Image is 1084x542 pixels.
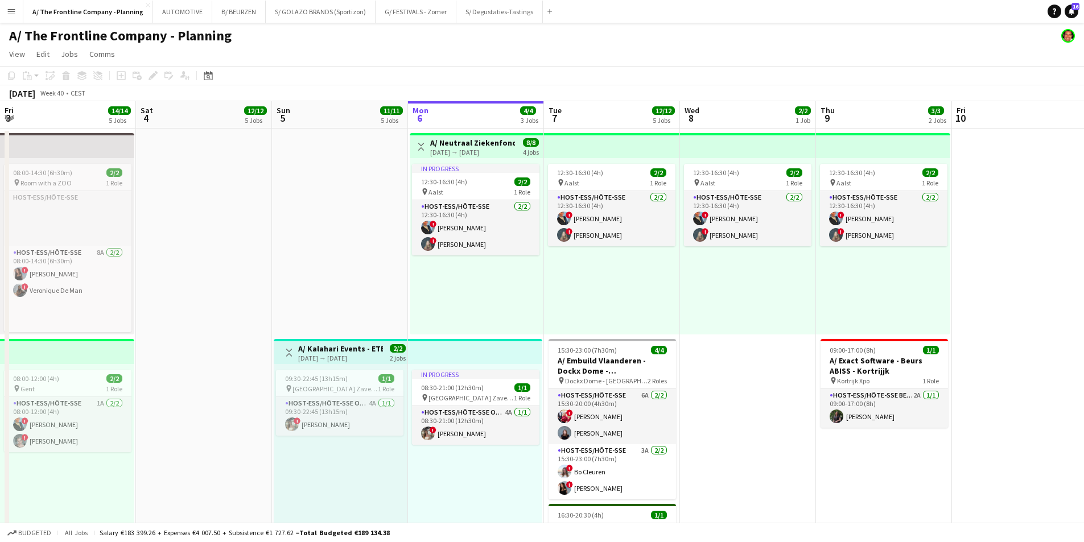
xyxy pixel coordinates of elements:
[4,370,131,452] div: 08:00-12:00 (4h)2/2 Gent1 RoleHost-ess/Hôte-sse1A2/208:00-12:00 (4h)![PERSON_NAME]![PERSON_NAME]
[63,528,90,537] span: All jobs
[412,200,539,255] app-card-role: Host-ess/Hôte-sse2/212:30-16:30 (4h)![PERSON_NAME]![PERSON_NAME]
[547,111,562,125] span: 7
[412,164,539,173] div: In progress
[61,49,78,59] span: Jobs
[56,47,83,61] a: Jobs
[106,179,122,187] span: 1 Role
[276,370,403,436] app-job-card: 09:30-22:45 (13h15m)1/1 [GEOGRAPHIC_DATA] Zaventem1 RoleHost-ess/Hôte-sse Onthaal-Accueill4A1/109...
[376,1,456,23] button: G/ FESTIVALS - Zomer
[9,88,35,99] div: [DATE]
[566,228,572,235] span: !
[4,164,131,332] app-job-card: 08:00-14:30 (6h30m)2/2 Room with a ZOO1 RoleHost-ess/Hôte-sseHost-ess/Hôte-sse8A2/208:00-14:30 (6...
[4,191,131,246] app-card-role-placeholder: Host-ess/Hôte-sse
[3,111,14,125] span: 3
[381,116,402,125] div: 5 Jobs
[141,105,153,115] span: Sat
[648,376,667,385] span: 2 Roles
[1061,29,1075,43] app-user-avatar: Peter Desart
[651,511,667,519] span: 1/1
[285,374,348,383] span: 09:30-22:45 (13h15m)
[108,106,131,115] span: 14/14
[421,383,484,392] span: 08:30-21:00 (12h30m)
[100,528,390,537] div: Salary €183 399.26 + Expenses €4 007.50 + Subsistence €1 727.62 =
[294,417,300,424] span: !
[549,339,676,499] app-job-card: 15:30-23:00 (7h30m)4/4A/ Embuild Vlaanderen - Dockx Dome - [GEOGRAPHIC_DATA] Dockx Dome - [GEOGRA...
[558,511,604,519] span: 16:30-20:30 (4h)
[266,1,376,23] button: S/ GOLAZO BRANDS (Sportizon)
[390,344,406,353] span: 2/2
[684,191,811,246] app-card-role: Host-ess/Hôte-sse2/212:30-16:30 (4h)![PERSON_NAME]![PERSON_NAME]
[820,164,947,246] app-job-card: 12:30-16:30 (4h)2/2 Aalst1 RoleHost-ess/Hôte-sse2/212:30-16:30 (4h)![PERSON_NAME]![PERSON_NAME]
[13,374,59,383] span: 08:00-12:00 (4h)
[838,212,844,218] span: !
[928,106,944,115] span: 3/3
[650,179,666,187] span: 1 Role
[22,267,28,274] span: !
[702,212,708,218] span: !
[106,384,122,393] span: 1 Role
[683,111,699,125] span: 8
[652,106,675,115] span: 12/12
[549,444,676,499] app-card-role: Host-ess/Hôte-sse3A2/215:30-23:00 (7h30m)!Bo Cleuren![PERSON_NAME]
[411,111,428,125] span: 6
[549,389,676,444] app-card-role: Host-ess/Hôte-sse6A2/215:30-20:00 (4h30m)![PERSON_NAME][PERSON_NAME]
[298,354,383,362] div: [DATE] → [DATE]
[838,228,844,235] span: !
[390,353,406,362] div: 2 jobs
[786,179,802,187] span: 1 Role
[520,106,536,115] span: 4/4
[821,355,948,376] h3: A/ Exact Software - Beurs ABISS - Kortrijjk
[109,116,130,125] div: 5 Jobs
[430,427,436,433] span: !
[428,188,443,196] span: Aalst
[38,89,66,97] span: Week 40
[514,383,530,392] span: 1/1
[566,465,573,471] span: !
[378,374,394,383] span: 1/1
[412,370,539,445] app-job-card: In progress08:30-21:00 (12h30m)1/1 [GEOGRAPHIC_DATA] Zaventem1 RoleHost-ess/Hôte-sse Onthaal-Accu...
[836,179,851,187] span: Aalst
[299,528,390,537] span: Total Budgeted €189 134.38
[564,179,579,187] span: Aalst
[20,384,35,393] span: Gent
[430,237,436,244] span: !
[378,384,394,393] span: 1 Role
[412,370,539,379] div: In progress
[412,406,539,445] app-card-role: Host-ess/Hôte-sse Onthaal-Accueill4A1/108:30-21:00 (12h30m)![PERSON_NAME]
[548,164,675,246] app-job-card: 12:30-16:30 (4h)2/2 Aalst1 RoleHost-ess/Hôte-sse2/212:30-16:30 (4h)![PERSON_NAME]![PERSON_NAME]
[18,529,51,537] span: Budgeted
[684,164,811,246] app-job-card: 12:30-16:30 (4h)2/2 Aalst1 RoleHost-ess/Hôte-sse2/212:30-16:30 (4h)![PERSON_NAME]![PERSON_NAME]
[22,434,28,441] span: !
[653,116,674,125] div: 5 Jobs
[558,346,617,354] span: 15:30-23:00 (7h30m)
[22,283,28,290] span: !
[412,164,539,255] div: In progress12:30-16:30 (4h)2/2 Aalst1 RoleHost-ess/Hôte-sse2/212:30-16:30 (4h)![PERSON_NAME]![PER...
[957,105,966,115] span: Fri
[819,111,835,125] span: 9
[821,339,948,428] app-job-card: 09:00-17:00 (8h)1/1A/ Exact Software - Beurs ABISS - Kortrijjk Kortrijk Xpo1 RoleHost-ess/Hôte-ss...
[566,409,573,416] span: !
[71,89,85,97] div: CEST
[430,221,436,227] span: !
[277,105,290,115] span: Sun
[276,397,403,436] app-card-role: Host-ess/Hôte-sse Onthaal-Accueill4A1/109:30-22:45 (13h15m)![PERSON_NAME]
[89,49,115,59] span: Comms
[106,168,122,177] span: 2/2
[430,148,515,156] div: [DATE] → [DATE]
[514,188,530,196] span: 1 Role
[421,177,467,186] span: 12:30-16:30 (4h)
[650,168,666,177] span: 2/2
[685,105,699,115] span: Wed
[929,116,946,125] div: 2 Jobs
[106,374,122,383] span: 2/2
[9,49,25,59] span: View
[796,116,810,125] div: 1 Job
[821,389,948,428] app-card-role: Host-ess/Hôte-sse Beurs - Foire2A1/109:00-17:00 (8h)[PERSON_NAME]
[820,191,947,246] app-card-role: Host-ess/Hôte-sse2/212:30-16:30 (4h)![PERSON_NAME]![PERSON_NAME]
[1065,5,1078,18] a: 16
